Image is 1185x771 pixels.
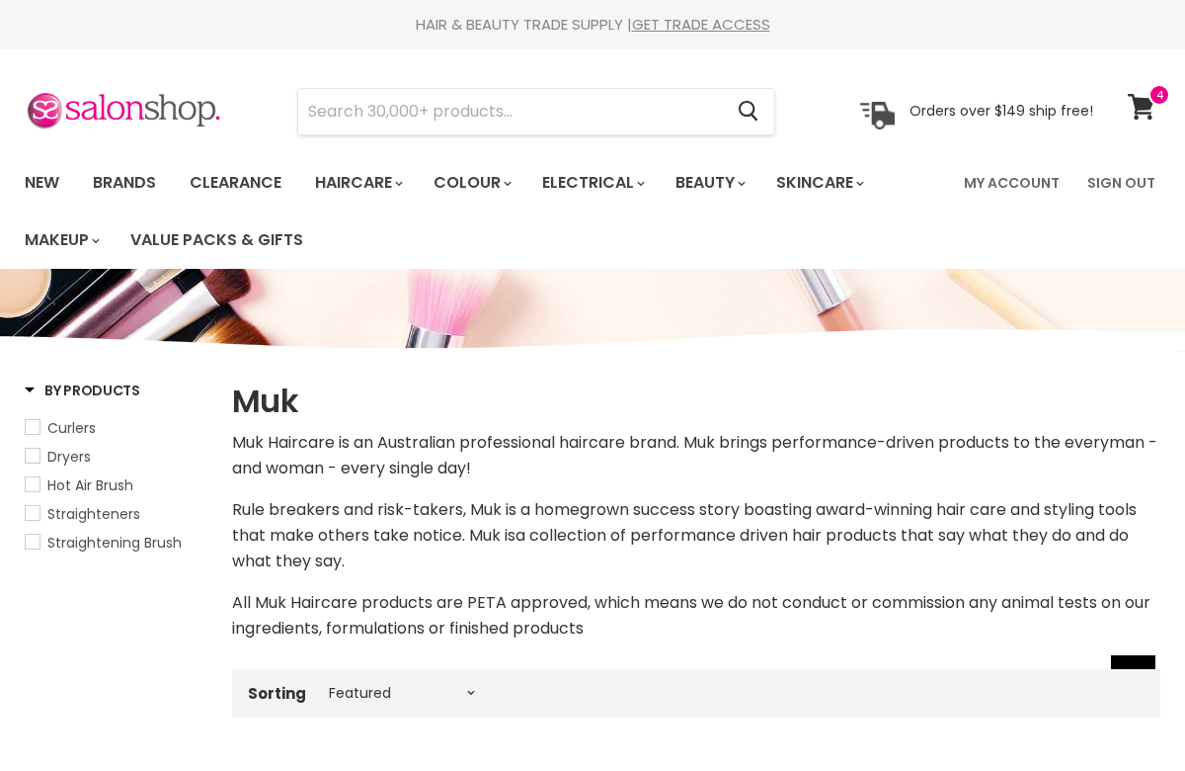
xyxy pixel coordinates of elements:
[47,475,133,495] span: Hot Air Brush
[419,162,523,204] a: Colour
[10,154,952,269] ul: Main menu
[175,162,296,204] a: Clearance
[47,447,91,467] span: Dryers
[78,162,171,204] a: Brands
[232,431,1157,479] span: Muk Haircare is an Australian professional haircare brand. Muk brings performance-driven products...
[297,88,775,135] form: Product
[25,532,207,554] a: Straightening Brush
[632,14,770,35] a: GET TRADE ACCESS
[47,418,96,438] span: Curlers
[116,219,318,261] a: Value Packs & Gifts
[1086,678,1165,751] iframe: Gorgias live chat messenger
[47,533,182,553] span: Straightening Brush
[25,381,140,400] h3: By Products
[661,162,757,204] a: Beauty
[10,219,112,261] a: Makeup
[25,417,207,439] a: Curlers
[527,162,657,204] a: Electrical
[10,162,74,204] a: New
[298,89,722,134] input: Search
[232,381,1160,422] h1: Muk
[300,162,415,204] a: Haircare
[1075,162,1167,204] a: Sign Out
[25,474,207,496] a: Hot Air Brush
[47,504,140,524] span: Straighteners
[232,591,1150,640] span: All Muk Haircare products are PETA approved, which means we do not conduct or commission any anim...
[722,89,774,134] button: Search
[25,503,207,525] a: Straighteners
[952,162,1071,204] a: My Account
[25,446,207,468] a: Dryers
[232,498,1137,547] span: Rule breakers and risk-takers, Muk is a homegrown success story boasting award-winning hair care ...
[761,162,876,204] a: Skincare
[232,497,1160,574] p: a collection of performance driven hair products that say what they do and do what they say.
[909,102,1093,120] p: Orders over $149 ship free!
[248,685,306,702] label: Sorting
